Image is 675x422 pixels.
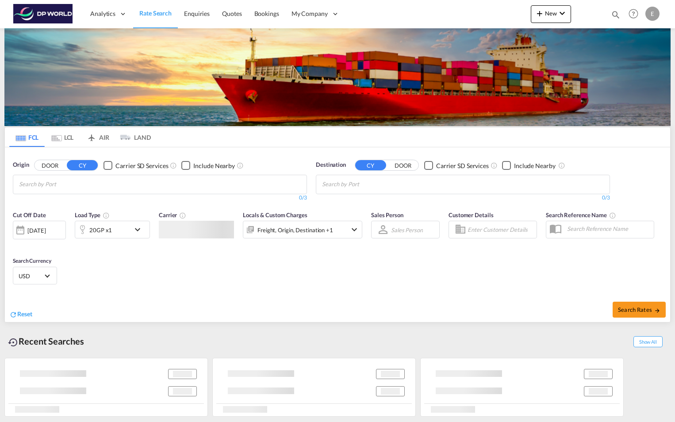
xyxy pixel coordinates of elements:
[514,161,556,170] div: Include Nearby
[449,211,493,219] span: Customer Details
[86,132,97,139] md-icon: icon-airplane
[546,211,616,219] span: Search Reference Name
[115,161,168,170] div: Carrier SD Services
[170,162,177,169] md-icon: Unchecked: Search for CY (Container Yard) services for all selected carriers.Checked : Search for...
[316,161,346,169] span: Destination
[13,4,73,24] img: c08ca190194411f088ed0f3ba295208c.png
[502,161,556,170] md-checkbox: Checkbox No Ink
[534,10,568,17] span: New
[179,212,186,219] md-icon: The selected Trucker/Carrierwill be displayed in the rate results If the rates are from another f...
[27,226,46,234] div: [DATE]
[243,221,362,238] div: Freight Origin Destination Factory Stuffingicon-chevron-down
[626,6,645,22] div: Help
[9,310,32,319] div: icon-refreshReset
[557,8,568,19] md-icon: icon-chevron-down
[626,6,641,21] span: Help
[237,162,244,169] md-icon: Unchecked: Ignores neighbouring ports when fetching rates.Checked : Includes neighbouring ports w...
[645,7,660,21] div: E
[424,161,489,170] md-checkbox: Checkbox No Ink
[468,223,534,236] input: Enter Customer Details
[321,175,410,192] md-chips-wrap: Chips container with autocompletion. Enter the text area, type text to search, and then use the u...
[104,161,168,170] md-checkbox: Checkbox No Ink
[618,306,660,313] span: Search Rates
[654,307,660,314] md-icon: icon-arrow-right
[254,10,279,17] span: Bookings
[349,224,360,235] md-icon: icon-chevron-down
[132,224,147,235] md-icon: icon-chevron-down
[19,177,103,192] input: Chips input.
[291,9,328,18] span: My Company
[611,10,621,19] md-icon: icon-magnify
[9,127,151,147] md-pagination-wrapper: Use the left and right arrow keys to navigate between tabs
[9,311,17,318] md-icon: icon-refresh
[609,212,616,219] md-icon: Your search will be saved by the below given name
[13,221,66,239] div: [DATE]
[19,272,43,280] span: USD
[355,160,386,170] button: CY
[159,211,186,219] span: Carrier
[613,302,666,318] button: Search Ratesicon-arrow-right
[75,211,110,219] span: Load Type
[103,212,110,219] md-icon: icon-information-outline
[13,161,29,169] span: Origin
[18,175,107,192] md-chips-wrap: Chips container with autocompletion. Enter the text area, type text to search, and then use the u...
[436,161,489,170] div: Carrier SD Services
[5,147,670,322] div: OriginDOOR CY Checkbox No InkUnchecked: Search for CY (Container Yard) services for all selected ...
[316,194,610,202] div: 0/3
[13,238,19,250] md-datepicker: Select
[558,162,565,169] md-icon: Unchecked: Ignores neighbouring ports when fetching rates.Checked : Includes neighbouring ports w...
[322,177,406,192] input: Chips input.
[139,9,172,17] span: Rate Search
[115,127,151,147] md-tab-item: LAND
[491,162,498,169] md-icon: Unchecked: Search for CY (Container Yard) services for all selected carriers.Checked : Search for...
[181,161,235,170] md-checkbox: Checkbox No Ink
[35,160,65,170] button: DOOR
[90,9,115,18] span: Analytics
[531,5,571,23] button: icon-plus 400-fgNewicon-chevron-down
[387,160,418,170] button: DOOR
[45,127,80,147] md-tab-item: LCL
[534,8,545,19] md-icon: icon-plus 400-fg
[80,127,115,147] md-tab-item: AIR
[9,127,45,147] md-tab-item: FCL
[67,160,98,170] button: CY
[184,10,210,17] span: Enquiries
[8,337,19,348] md-icon: icon-backup-restore
[193,161,235,170] div: Include Nearby
[13,257,51,264] span: Search Currency
[563,222,654,235] input: Search Reference Name
[633,336,663,347] span: Show All
[75,221,150,238] div: 20GP x1icon-chevron-down
[222,10,242,17] span: Quotes
[89,224,112,236] div: 20GP x1
[13,194,307,202] div: 0/3
[390,223,424,236] md-select: Sales Person
[13,211,46,219] span: Cut Off Date
[243,211,307,219] span: Locals & Custom Charges
[17,310,32,318] span: Reset
[371,211,403,219] span: Sales Person
[611,10,621,23] div: icon-magnify
[4,28,671,126] img: LCL+%26+FCL+BACKGROUND.png
[257,224,333,236] div: Freight Origin Destination Factory Stuffing
[4,331,88,351] div: Recent Searches
[18,269,52,282] md-select: Select Currency: $ USDUnited States Dollar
